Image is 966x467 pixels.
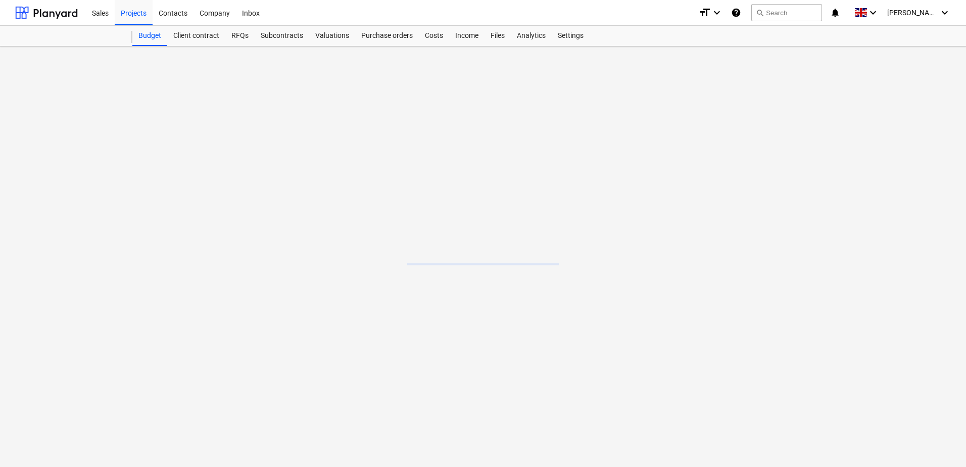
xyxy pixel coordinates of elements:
span: [PERSON_NAME] [887,9,938,17]
a: Income [449,26,485,46]
i: keyboard_arrow_down [939,7,951,19]
i: keyboard_arrow_down [711,7,723,19]
a: Analytics [511,26,552,46]
a: Subcontracts [255,26,309,46]
span: search [756,9,764,17]
a: RFQs [225,26,255,46]
i: Knowledge base [731,7,741,19]
i: notifications [830,7,840,19]
a: Settings [552,26,590,46]
a: Valuations [309,26,355,46]
i: keyboard_arrow_down [867,7,879,19]
a: Budget [132,26,167,46]
button: Search [751,4,822,21]
i: format_size [699,7,711,19]
a: Purchase orders [355,26,419,46]
a: Client contract [167,26,225,46]
a: Costs [419,26,449,46]
a: Files [485,26,511,46]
